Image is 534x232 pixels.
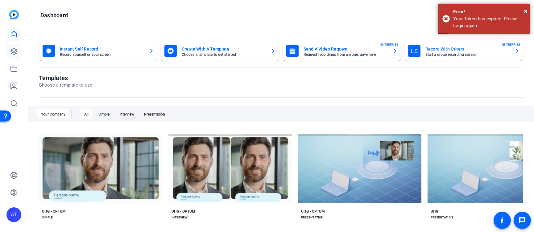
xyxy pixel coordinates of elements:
[431,209,438,214] div: UHG
[9,10,19,19] img: blue-gradient.svg
[283,41,401,61] button: Send A Video RequestRequest recordings from anyone, anywhereENTERPRISE
[304,45,388,53] mat-card-title: Send A Video Request
[39,74,92,82] h1: Templates
[40,12,68,19] h1: Dashboard
[95,109,113,119] div: Simple
[404,41,523,61] button: Record With OthersStart a group recording sessionENTERPRISE
[39,41,158,61] button: Instant Self RecordRecord yourself or your screen
[519,217,526,224] mat-icon: message
[453,15,526,29] div: Your Token has expired. Please Login again
[39,82,92,89] p: Choose a template to use
[380,42,398,47] span: ENTERPRISE
[524,6,528,16] button: Close
[116,109,138,119] div: Interview
[182,45,266,53] mat-card-title: Create With A Template
[304,53,388,56] mat-card-subtitle: Request recordings from anyone, anywhere
[499,217,506,224] mat-icon: accessibility
[431,215,453,220] div: PRESENTATION
[6,207,21,222] div: AT
[182,53,266,56] mat-card-subtitle: Choose a template to get started
[37,109,69,119] div: Your Company
[425,45,510,53] mat-card-title: Record With Others
[172,209,195,214] div: UHG - OPTUM
[42,209,66,214] div: UHG - OPTUM
[140,109,169,119] div: Presentation
[301,215,323,220] div: PRESENTATION
[42,215,53,220] div: SIMPLE
[524,7,528,15] span: ×
[81,109,92,119] div: All
[502,42,520,47] span: ENTERPRISE
[453,8,526,15] div: Error!
[301,209,325,214] div: UHG - OPTUM
[60,53,144,56] mat-card-subtitle: Record yourself or your screen
[172,215,188,220] div: INTERVIEW
[161,41,279,61] button: Create With A TemplateChoose a template to get started
[60,45,144,53] mat-card-title: Instant Self Record
[425,53,510,56] mat-card-subtitle: Start a group recording session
